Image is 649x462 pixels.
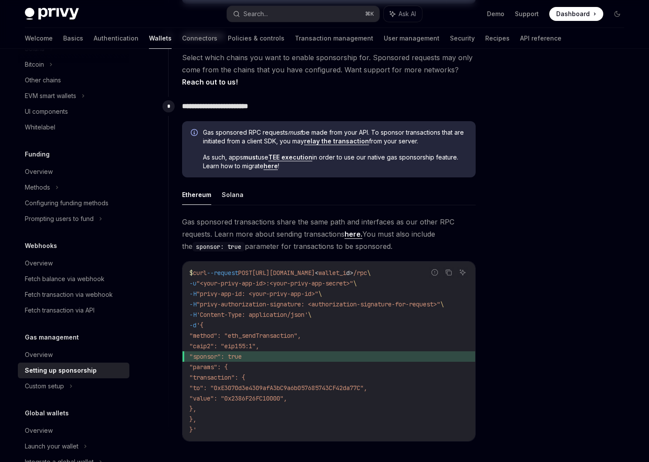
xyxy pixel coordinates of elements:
[182,28,217,49] a: Connectors
[485,28,510,49] a: Recipes
[318,290,322,298] span: \
[243,153,258,161] strong: must
[18,287,129,302] a: Fetch transaction via webhook
[18,104,129,119] a: UI components
[203,153,467,170] span: As such, apps use in order to use our native gas sponsorship feature. Learn how to migrate !
[189,279,196,287] span: -u
[610,7,624,21] button: Toggle dark mode
[196,321,203,329] span: '{
[189,321,196,329] span: -d
[384,28,439,49] a: User management
[18,255,129,271] a: Overview
[228,28,284,49] a: Policies & controls
[384,6,422,22] button: Ask AI
[189,300,196,308] span: -H
[189,384,367,392] span: "to": "0xE3070d3e4309afA3bC9a6b057685743CF42da77C",
[189,363,228,371] span: "params": {
[457,267,468,278] button: Ask AI
[367,269,371,277] span: \
[345,230,362,239] a: here.
[182,51,476,88] span: Select which chains you want to enable sponsorship for. Sponsored requests may only come from the...
[189,269,193,277] span: $
[196,290,318,298] span: "privy-app-id: <your-privy-app-id>"
[25,59,44,70] div: Bitcoin
[25,149,50,160] h5: Funding
[25,198,108,208] div: Configuring funding methods
[25,241,57,251] h5: Webhooks
[318,269,346,277] span: wallet_i
[94,28,139,49] a: Authentication
[549,7,603,21] a: Dashboard
[429,267,440,278] button: Report incorrect code
[264,162,278,170] a: here
[25,381,64,391] div: Custom setup
[18,347,129,363] a: Overview
[515,10,539,18] a: Support
[196,279,353,287] span: "<your-privy-app-id>:<your-privy-app-secret>"
[25,106,68,117] div: UI components
[25,182,50,193] div: Methods
[189,290,196,298] span: -H
[350,269,353,277] span: >
[189,332,301,340] span: "method": "eth_sendTransaction",
[440,300,444,308] span: \
[203,128,467,146] span: Gas sponsored RPC requests be made from your API. To sponsor transactions that are initiated from...
[18,423,129,438] a: Overview
[227,6,379,22] button: Search...⌘K
[18,119,129,135] a: Whitelabel
[295,28,373,49] a: Transaction management
[18,72,129,88] a: Other chains
[149,28,172,49] a: Wallets
[353,279,357,287] span: \
[25,289,113,300] div: Fetch transaction via webhook
[207,269,238,277] span: --request
[189,415,196,423] span: },
[25,365,97,376] div: Setting up sponsorship
[25,91,76,101] div: EVM smart wallets
[25,350,53,360] div: Overview
[25,214,94,224] div: Prompting users to fund
[25,75,61,85] div: Other chains
[18,271,129,287] a: Fetch balance via webhook
[196,311,308,319] span: 'Content-Type: application/json'
[182,78,238,87] a: Reach out to us!
[25,8,79,20] img: dark logo
[304,137,369,145] a: relay the transaction
[353,269,367,277] span: /rpc
[222,184,243,205] button: Solana
[556,10,590,18] span: Dashboard
[25,305,95,316] div: Fetch transaction via API
[189,311,196,319] span: -H
[315,269,318,277] span: <
[25,166,53,177] div: Overview
[25,441,78,452] div: Launch your wallet
[268,153,312,161] a: TEE execution
[25,122,55,132] div: Whitelabel
[18,363,129,378] a: Setting up sponsorship
[252,269,315,277] span: [URL][DOMAIN_NAME]
[25,408,69,418] h5: Global wallets
[25,28,53,49] a: Welcome
[189,374,245,381] span: "transaction": {
[189,394,287,402] span: "value": "0x2386F26FC10000",
[63,28,83,49] a: Basics
[308,311,311,319] span: \
[238,269,252,277] span: POST
[399,10,416,18] span: Ask AI
[191,129,199,138] svg: Info
[25,258,53,268] div: Overview
[520,28,561,49] a: API reference
[25,425,53,436] div: Overview
[189,353,242,360] span: "sponsor": true
[243,9,268,19] div: Search...
[25,332,79,343] h5: Gas management
[365,10,374,17] span: ⌘ K
[182,184,211,205] button: Ethereum
[18,164,129,180] a: Overview
[193,242,245,251] code: sponsor: true
[196,300,440,308] span: "privy-authorization-signature: <authorization-signature-for-request>"
[443,267,454,278] button: Copy the contents from the code block
[18,195,129,211] a: Configuring funding methods
[25,274,105,284] div: Fetch balance via webhook
[346,269,350,277] span: d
